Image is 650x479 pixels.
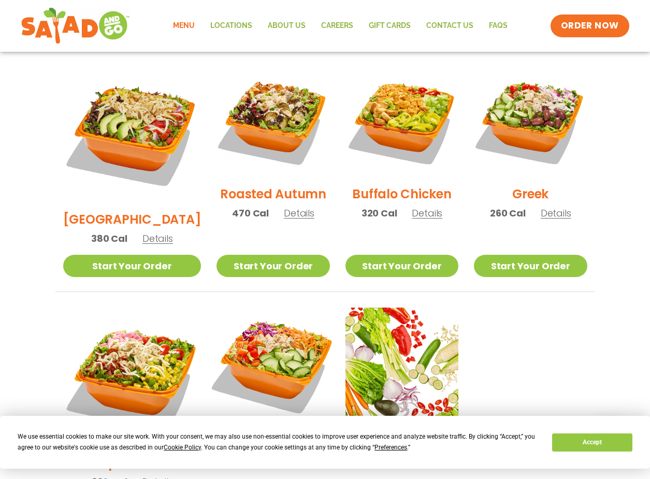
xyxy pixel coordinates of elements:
[220,185,326,203] h2: Roasted Autumn
[345,255,458,277] a: Start Your Order
[374,444,407,451] span: Preferences
[412,207,442,220] span: Details
[345,64,458,177] img: Product photo for Buffalo Chicken Salad
[541,207,571,220] span: Details
[91,231,127,245] span: 380 Cal
[284,207,314,220] span: Details
[164,444,201,451] span: Cookie Policy
[313,14,361,38] a: Careers
[260,14,313,38] a: About Us
[481,14,515,38] a: FAQs
[63,64,201,202] img: Product photo for BBQ Ranch Salad
[63,210,201,228] h2: [GEOGRAPHIC_DATA]
[474,64,587,177] img: Product photo for Greek Salad
[232,206,269,220] span: 470 Cal
[361,14,418,38] a: GIFT CARDS
[345,308,458,420] img: Product photo for Build Your Own
[63,255,201,277] a: Start Your Order
[207,298,339,430] img: Product photo for Thai Salad
[18,431,540,453] div: We use essential cookies to make our site work. With your consent, we may also use non-essential ...
[362,206,397,220] span: 320 Cal
[552,433,632,452] button: Accept
[216,255,329,277] a: Start Your Order
[551,14,629,37] a: ORDER NOW
[21,5,130,47] img: new-SAG-logo-768×292
[474,255,587,277] a: Start Your Order
[352,185,451,203] h2: Buffalo Chicken
[165,14,515,38] nav: Menu
[418,14,481,38] a: Contact Us
[561,20,619,32] span: ORDER NOW
[490,206,526,220] span: 260 Cal
[203,14,260,38] a: Locations
[63,308,201,446] img: Product photo for Jalapeño Ranch Salad
[142,232,173,245] span: Details
[512,185,548,203] h2: Greek
[216,64,329,177] img: Product photo for Roasted Autumn Salad
[165,14,203,38] a: Menu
